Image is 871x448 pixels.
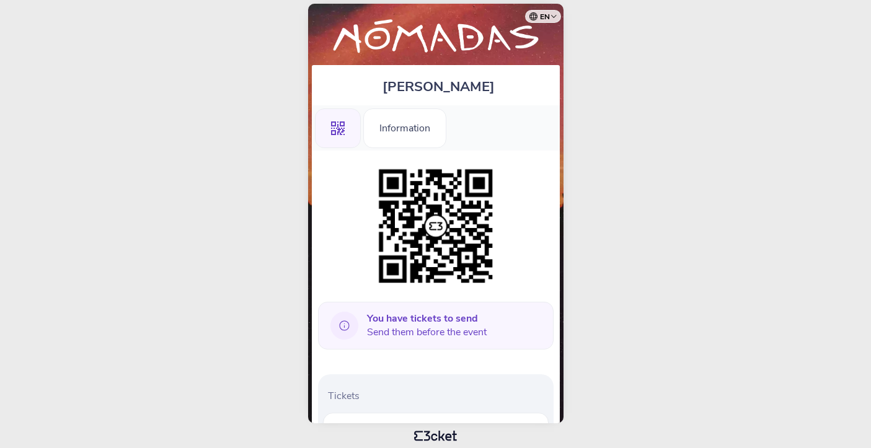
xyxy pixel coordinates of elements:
span: Send them before the event [367,312,487,339]
a: Information [363,120,446,134]
img: Nómadas Festival (4th Edition) [318,16,554,59]
b: You have tickets to send [367,312,478,325]
p: Tickets [328,389,549,403]
span: 2-Day Pass — Fase 1 [334,423,460,438]
div: Information [363,108,446,148]
span: [PERSON_NAME] [382,77,495,96]
img: a6d3d931cafc40b19a0c516df0e53882.png [373,163,499,289]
